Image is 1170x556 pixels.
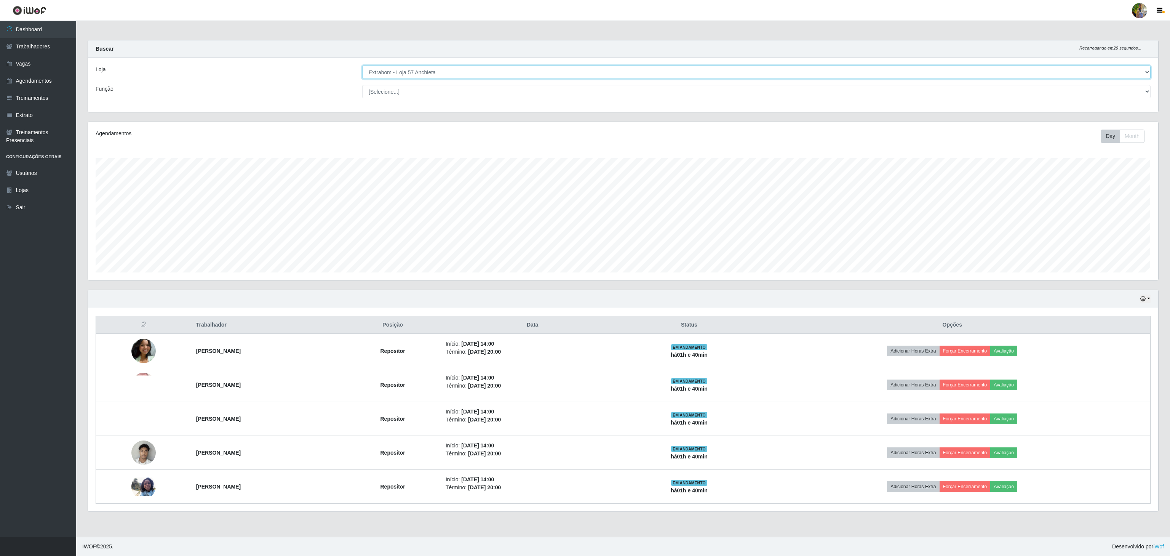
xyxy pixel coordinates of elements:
[990,447,1017,458] button: Avaliação
[940,380,991,390] button: Forçar Encerramento
[96,130,529,138] div: Agendamentos
[461,409,494,415] time: [DATE] 14:00
[754,316,1151,334] th: Opções
[990,481,1017,492] button: Avaliação
[624,316,754,334] th: Status
[887,481,939,492] button: Adicionar Horas Extra
[671,378,707,384] span: EM ANDAMENTO
[380,416,405,422] strong: Repositor
[196,382,241,388] strong: [PERSON_NAME]
[1153,543,1164,550] a: iWof
[671,352,708,358] strong: há 01 h e 40 min
[446,476,619,484] li: Início:
[940,481,991,492] button: Forçar Encerramento
[468,417,501,423] time: [DATE] 20:00
[1112,543,1164,551] span: Desenvolvido por
[196,348,241,354] strong: [PERSON_NAME]
[468,349,501,355] time: [DATE] 20:00
[671,420,708,426] strong: há 01 h e 40 min
[671,386,708,392] strong: há 01 h e 40 min
[671,344,707,350] span: EM ANDAMENTO
[446,408,619,416] li: Início:
[96,46,113,52] strong: Buscar
[887,346,939,356] button: Adicionar Horas Extra
[344,316,441,334] th: Posição
[461,375,494,381] time: [DATE] 14:00
[196,450,241,456] strong: [PERSON_NAME]
[446,484,619,492] li: Término:
[671,446,707,452] span: EM ANDAMENTO
[1101,130,1120,143] button: Day
[131,339,156,363] img: 1748893020398.jpeg
[990,380,1017,390] button: Avaliação
[671,487,708,494] strong: há 01 h e 40 min
[82,543,113,551] span: © 2025 .
[196,416,241,422] strong: [PERSON_NAME]
[887,380,939,390] button: Adicionar Horas Extra
[887,447,939,458] button: Adicionar Horas Extra
[96,85,113,93] label: Função
[461,442,494,449] time: [DATE] 14:00
[1101,130,1151,143] div: Toolbar with button groups
[446,348,619,356] li: Término:
[671,453,708,460] strong: há 01 h e 40 min
[446,450,619,458] li: Término:
[196,484,241,490] strong: [PERSON_NAME]
[468,450,501,457] time: [DATE] 20:00
[131,369,156,401] img: 1750202852235.jpeg
[1120,130,1144,143] button: Month
[441,316,624,334] th: Data
[131,402,156,435] img: 1750940552132.jpeg
[468,383,501,389] time: [DATE] 20:00
[461,341,494,347] time: [DATE] 14:00
[1079,46,1141,50] i: Recarregando em 29 segundos...
[131,436,156,469] img: 1752582436297.jpeg
[461,476,494,482] time: [DATE] 14:00
[380,484,405,490] strong: Repositor
[446,340,619,348] li: Início:
[671,480,707,486] span: EM ANDAMENTO
[671,412,707,418] span: EM ANDAMENTO
[446,382,619,390] li: Término:
[96,66,105,74] label: Loja
[990,346,1017,356] button: Avaliação
[13,6,46,15] img: CoreUI Logo
[940,447,991,458] button: Forçar Encerramento
[82,543,96,550] span: IWOF
[1101,130,1144,143] div: First group
[380,382,405,388] strong: Repositor
[990,413,1017,424] button: Avaliação
[131,477,156,496] img: 1753190771762.jpeg
[192,316,345,334] th: Trabalhador
[887,413,939,424] button: Adicionar Horas Extra
[446,442,619,450] li: Início:
[940,346,991,356] button: Forçar Encerramento
[380,450,405,456] strong: Repositor
[446,416,619,424] li: Término:
[380,348,405,354] strong: Repositor
[940,413,991,424] button: Forçar Encerramento
[446,374,619,382] li: Início:
[468,484,501,490] time: [DATE] 20:00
